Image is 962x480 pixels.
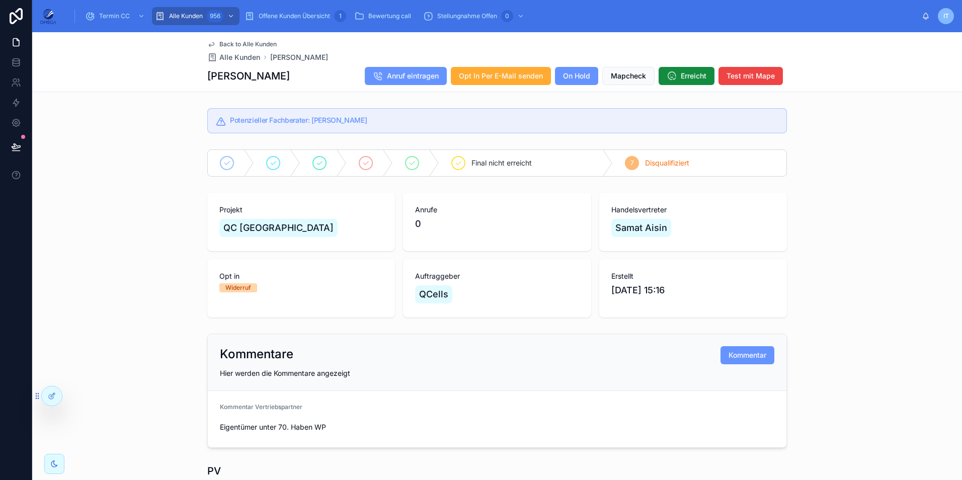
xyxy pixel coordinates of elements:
h2: Kommentare [220,346,293,362]
button: Erreicht [659,67,714,85]
img: App logo [40,8,56,24]
button: Test mit Mape [718,67,783,85]
div: Widerruf [225,283,251,292]
span: Final nicht erreicht [471,158,532,168]
span: 7 [630,159,634,167]
span: Hier werden die Kommentare angezeigt [220,369,350,377]
a: Termin CC [82,7,150,25]
span: Anrufe [415,205,579,215]
h1: [PERSON_NAME] [207,69,290,83]
span: Projekt [219,205,383,215]
div: 0 [501,10,513,22]
a: [PERSON_NAME] [270,52,328,62]
span: Offene Kunden Übersicht [259,12,330,20]
span: IT [943,12,949,20]
a: Back to Alle Kunden [207,40,277,48]
span: Erstellt [611,271,775,281]
div: 1 [334,10,346,22]
span: QC [GEOGRAPHIC_DATA] [223,221,334,235]
div: scrollable content [64,5,922,27]
a: Bewertung call [351,7,418,25]
span: Opt in [219,271,383,281]
span: Samat Aisin [615,221,667,235]
span: On Hold [563,71,590,81]
span: [DATE] 15:16 [611,283,775,297]
span: Back to Alle Kunden [219,40,277,48]
button: Mapcheck [602,67,655,85]
span: Mapcheck [611,71,646,81]
span: Bewertung call [368,12,411,20]
span: Kommentar Vertriebspartner [220,403,302,411]
a: Alle Kunden [207,52,260,62]
span: Alle Kunden [219,52,260,62]
span: 0 [415,217,421,231]
a: Offene Kunden Übersicht1 [242,7,349,25]
span: Kommentar [729,350,766,360]
button: Opt In Per E-Mail senden [451,67,551,85]
span: QCells [419,287,448,301]
span: Stellungnahme Offen [437,12,497,20]
span: Erreicht [681,71,706,81]
span: Alle Kunden [169,12,203,20]
div: 956 [207,10,223,22]
span: Test mit Mape [727,71,775,81]
span: Handelsvertreter [611,205,775,215]
button: Anruf eintragen [365,67,447,85]
span: Termin CC [99,12,130,20]
a: Alle Kunden956 [152,7,239,25]
span: Anruf eintragen [387,71,439,81]
span: Disqualifiziert [645,158,689,168]
h1: PV [207,464,221,478]
h5: Potenzieller Fachberater: Andreas Klee [230,117,778,124]
a: Stellungnahme Offen0 [420,7,529,25]
span: Auftraggeber [415,271,579,281]
span: Opt In Per E-Mail senden [459,71,543,81]
button: On Hold [555,67,598,85]
span: Eigentümer unter 70. Haben WP [220,422,353,432]
button: Kommentar [720,346,774,364]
